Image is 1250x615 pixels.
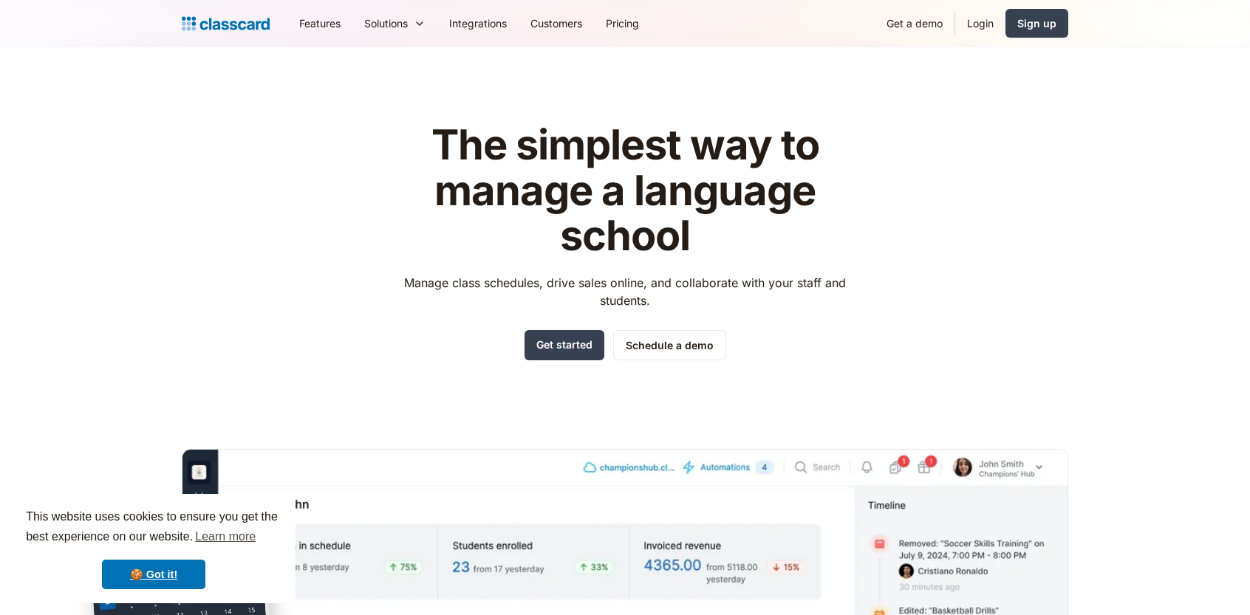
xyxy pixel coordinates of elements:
[955,7,1005,40] a: Login
[182,13,270,34] a: Logo
[364,16,408,31] div: Solutions
[193,526,258,548] a: learn more about cookies
[26,508,281,548] span: This website uses cookies to ensure you get the best experience on our website.
[525,330,604,360] a: Get started
[12,494,296,603] div: cookieconsent
[613,330,726,360] a: Schedule a demo
[1005,9,1068,38] a: Sign up
[519,7,594,40] a: Customers
[391,123,860,259] h1: The simplest way to manage a language school
[875,7,954,40] a: Get a demo
[437,7,519,40] a: Integrations
[287,7,352,40] a: Features
[594,7,651,40] a: Pricing
[352,7,437,40] div: Solutions
[1017,16,1056,31] div: Sign up
[102,560,205,589] a: dismiss cookie message
[391,274,860,309] p: Manage class schedules, drive sales online, and collaborate with your staff and students.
